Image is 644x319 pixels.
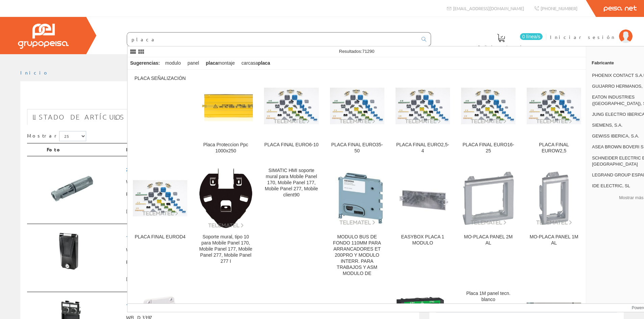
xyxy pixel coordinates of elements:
[126,188,410,200] span: Placa separadora APP-2 WEIDMULLER
[527,171,581,226] img: MO-PLACA PANEL 1M AL
[193,162,258,284] a: Soporte mural, tipo 10 para Mobile Panel 170, Mobile Panel 177, Mobile Panel 277, Mobile Panel 27...
[258,60,270,66] strong: placa
[198,142,253,154] div: Placa Proteccion Ppc 1000x250
[396,88,450,124] img: PLACA FINAL EURO2,5-4
[59,131,86,141] select: Mostrar
[27,131,86,141] label: Mostrar
[198,234,253,264] div: Soporte mural, tipo 10 para Mobile Panel 170, Mobile Panel 177, Mobile Panel 277, Mobile Panel 277 I
[127,70,193,162] a: PLACA SEÑALIZACIÓN
[18,24,69,49] img: Grupo Peisa
[123,143,412,156] th: Datos
[550,28,633,35] a: Iniciar sesión
[325,162,390,284] a: MODULO BUS DE FONDO 110MM PARA ARRANCADORES ET 200PRO Y MODULO INTERR. PARA TRABAJOS Y ASM MODULO...
[461,171,516,226] img: MO-PLACA PANEL 2M AL
[478,43,524,50] span: Pedido actual
[325,70,390,162] a: PLACA FINAL EURO35-50 PLACA FINAL EURO35-50
[126,299,410,312] span: 1450630000
[126,206,410,217] span: [PERSON_NAME], S.A.
[126,163,410,176] span: 2489090000
[47,163,97,214] img: Foto artículo Placa separadora APP-2 WEIDMULLER (150x150)
[527,234,581,246] div: MO-PLACA PANEL 1M AL
[264,168,318,198] div: SIMATIC HMI soporte mural para Mobile Panel 170, Mobile Panel 177, Mobile Panel 277, Mobile client90
[541,5,577,11] span: [PHONE_NUMBER]
[264,142,318,148] div: PLACA FINAL EURO6-10
[330,171,384,226] img: MODULO BUS DE FONDO 110MM PARA ARRANCADORES ET 200PRO Y MODULO INTERR. PARA TRABAJOS Y ASM MODULO DE
[456,70,521,162] a: PLACA FINAL EURO16-25 PLACA FINAL EURO16-25
[527,88,581,124] img: PLACA FINAL EUROW2,5
[521,70,587,162] a: PLACA FINAL EUROW2,5 PLACA FINAL EUROW2,5
[550,34,616,40] span: Iniciar sesión
[199,168,253,229] img: Soporte mural, tipo 10 para Mobile Panel 170, Mobile Panel 177, Mobile Panel 277, Mobile Panel 277 I
[362,49,374,54] span: 71290
[330,234,384,277] div: MODULO BUS DE FONDO 110MM PARA ARRANCADORES ET 200PRO Y MODULO INTERR. PARA TRABAJOS Y ASM MODULO DE
[27,109,130,125] a: Listado de artículos
[126,256,410,268] span: Placa c_tapa ie-fc-sfm-key
[47,231,112,274] img: Foto artículo Placa c_tapa ie-fc-sfm-key (192x125.72903225806)
[527,142,581,154] div: PLACA FINAL EUROW2,5
[259,70,324,162] a: PLACA FINAL EURO6-10 PLACA FINAL EURO6-10
[193,70,258,162] a: Placa Proteccion Ppc 1000x250 Placa Proteccion Ppc 1000x250
[206,60,218,66] strong: placa
[396,142,450,154] div: PLACA FINAL EURO2,5-4
[461,88,516,124] img: PLACA FINAL EURO16-25
[330,88,384,124] img: PLACA FINAL EURO35-50
[390,70,455,162] a: PLACA FINAL EURO2,5-4 PLACA FINAL EURO2,5-4
[396,234,450,246] div: EASYBOX PLACA 1 MODULO
[521,162,587,284] a: MO-PLACA PANEL 1M AL MO-PLACA PANEL 1M AL
[396,171,450,226] img: EASYBOX PLACA 1 MODULO
[203,57,238,69] div: montaje
[259,162,324,284] a: SIMATIC HMI soporte mural para Mobile Panel 170, Mobile Panel 177, Mobile Panel 277, Mobile client90
[198,90,253,122] img: Placa Proteccion Ppc 1000x250
[390,162,455,284] a: EASYBOX PLACA 1 MODULO EASYBOX PLACA 1 MODULO
[27,92,412,106] h1: placa
[126,273,410,284] span: [PERSON_NAME], S.A.
[44,143,123,156] th: Foto
[456,162,521,284] a: MO-PLACA PANEL 2M AL MO-PLACA PANEL 2M AL
[163,57,184,69] div: modulo
[20,69,49,76] a: Inicio
[264,88,318,124] img: PLACA FINAL EURO6-10
[461,142,516,154] div: PLACA FINAL EURO16-25
[133,76,187,82] div: PLACA SEÑALIZACIÓN
[127,33,418,46] input: Buscar ...
[127,59,161,68] div: Sugerencias:
[520,33,543,40] span: 0 línea/s
[461,291,516,303] div: Placa 1M panel tecn. blanco
[133,234,187,240] div: PLACA FINAL EUROD4
[239,57,273,69] div: carcasa
[330,142,384,154] div: PLACA FINAL EURO35-50
[453,5,524,11] span: [EMAIL_ADDRESS][DOMAIN_NAME]
[461,234,516,246] div: MO-PLACA PANEL 2M AL
[126,244,410,256] span: WEID3401
[126,231,410,243] span: 1450540000
[126,176,410,188] span: WEID6900
[133,180,187,216] img: PLACA FINAL EUROD4
[127,162,193,284] a: PLACA FINAL EUROD4 PLACA FINAL EUROD4
[185,57,202,69] div: panel
[339,49,375,54] span: Resultados:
